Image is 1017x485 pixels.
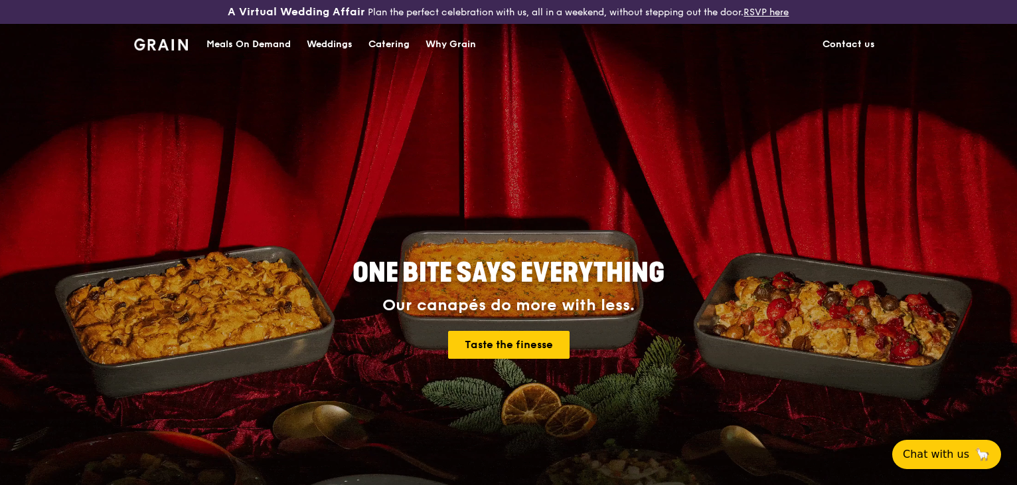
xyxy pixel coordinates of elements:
button: Chat with us🦙 [892,440,1001,469]
span: 🦙 [975,446,990,462]
span: ONE BITE SAYS EVERYTHING [352,257,665,289]
div: Meals On Demand [206,25,291,64]
a: RSVP here [743,7,789,18]
div: Our canapés do more with less. [270,296,747,315]
a: Taste the finesse [448,331,570,359]
a: Catering [360,25,418,64]
a: Contact us [815,25,883,64]
h3: A Virtual Wedding Affair [228,5,365,19]
div: Weddings [307,25,352,64]
span: Chat with us [903,446,969,462]
img: Grain [134,39,188,50]
div: Why Grain [426,25,476,64]
a: Weddings [299,25,360,64]
a: Why Grain [418,25,484,64]
a: GrainGrain [134,23,188,63]
div: Catering [368,25,410,64]
div: Plan the perfect celebration with us, all in a weekend, without stepping out the door. [169,5,847,19]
